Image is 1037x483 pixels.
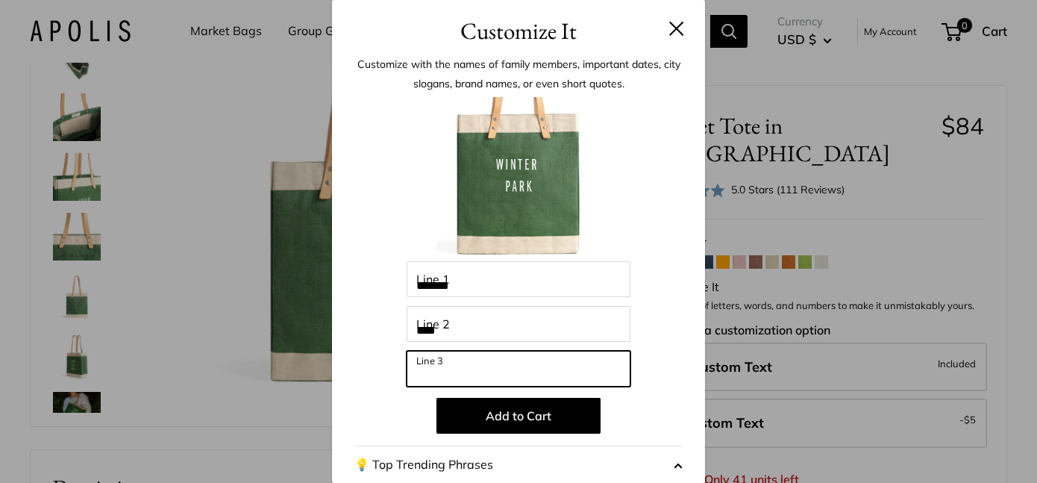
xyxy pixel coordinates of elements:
button: Add to Cart [436,398,601,434]
iframe: Sign Up via Text for Offers [12,426,160,471]
h3: Customize It [354,13,683,49]
img: customizer-prod [436,97,601,261]
p: Customize with the names of family members, important dates, city slogans, brand names, or even s... [354,54,683,93]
